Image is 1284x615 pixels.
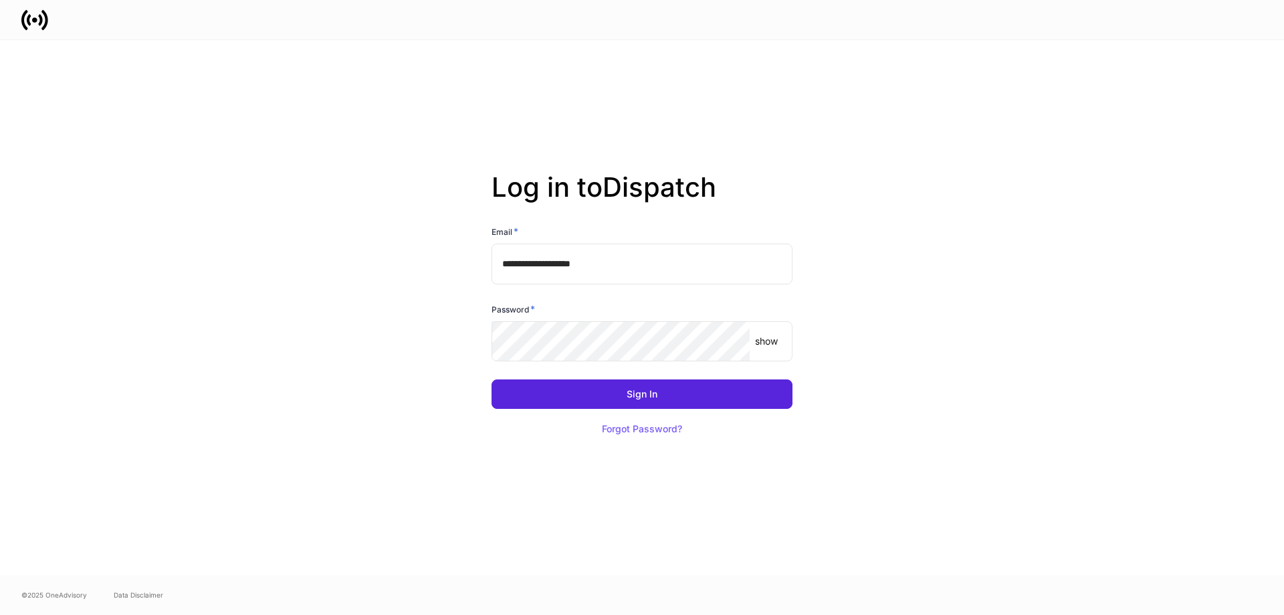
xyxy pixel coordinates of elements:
div: Forgot Password? [602,424,682,434]
p: show [755,335,778,348]
div: Sign In [627,389,657,399]
h6: Email [492,225,518,238]
h2: Log in to Dispatch [492,171,792,225]
a: Data Disclaimer [114,590,163,600]
button: Sign In [492,379,792,409]
button: Forgot Password? [585,414,699,444]
h6: Password [492,302,535,316]
span: © 2025 OneAdvisory [21,590,87,600]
